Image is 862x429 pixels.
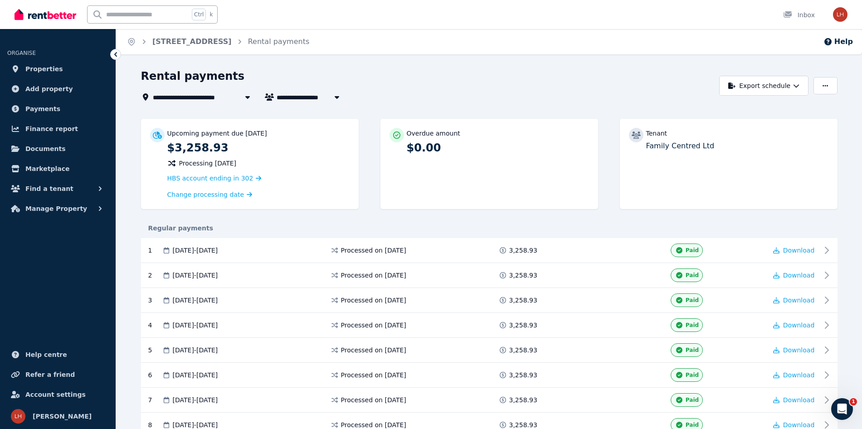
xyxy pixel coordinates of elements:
a: [STREET_ADDRESS] [152,37,232,46]
p: Tenant [646,129,667,138]
span: Processed on [DATE] [341,370,406,380]
span: Documents [25,143,66,154]
span: [DATE] - [DATE] [173,321,218,330]
span: Paid [686,346,699,354]
a: Payments [7,100,108,118]
span: Processing [DATE] [179,159,237,168]
img: Leona Harrison [833,7,847,22]
span: ORGANISE [7,50,36,56]
iframe: Intercom live chat [831,398,853,420]
button: Download [773,395,815,405]
a: Rental payments [248,37,310,46]
p: $3,258.93 [167,141,350,155]
span: Processed on [DATE] [341,271,406,280]
span: Paid [686,322,699,329]
span: Paid [686,247,699,254]
span: 3,258.93 [509,246,537,255]
span: [DATE] - [DATE] [173,370,218,380]
nav: Breadcrumb [116,29,320,54]
a: Add property [7,80,108,98]
div: Inbox [783,10,815,19]
span: 3,258.93 [509,296,537,305]
p: Overdue amount [407,129,460,138]
a: Properties [7,60,108,78]
span: Processed on [DATE] [341,296,406,305]
span: Download [783,297,815,304]
img: Leona Harrison [11,409,25,424]
span: Processed on [DATE] [341,246,406,255]
span: 3,258.93 [509,321,537,330]
span: Paid [686,421,699,429]
span: Processed on [DATE] [341,321,406,330]
span: Processed on [DATE] [341,395,406,405]
span: k [209,11,213,18]
div: 7 [148,393,162,407]
span: Ctrl [192,9,206,20]
p: Upcoming payment due [DATE] [167,129,267,138]
span: [PERSON_NAME] [33,411,92,422]
span: Account settings [25,389,86,400]
span: Paid [686,297,699,304]
a: Documents [7,140,108,158]
span: Download [783,322,815,329]
button: Download [773,271,815,280]
span: Download [783,421,815,429]
div: 5 [148,343,162,357]
a: Finance report [7,120,108,138]
button: Download [773,246,815,255]
span: Processed on [DATE] [341,346,406,355]
div: 6 [148,368,162,382]
span: Properties [25,63,63,74]
img: RentBetter [15,8,76,21]
span: Finance report [25,123,78,134]
span: Paid [686,371,699,379]
button: Manage Property [7,200,108,218]
span: HBS account ending in 302 [167,175,253,182]
span: Download [783,247,815,254]
span: 1 [850,398,857,405]
span: [DATE] - [DATE] [173,246,218,255]
div: 4 [148,318,162,332]
span: Download [783,346,815,354]
button: Download [773,296,815,305]
span: [DATE] - [DATE] [173,395,218,405]
span: 3,258.93 [509,395,537,405]
div: 3 [148,293,162,307]
span: Change processing date [167,190,244,199]
span: Find a tenant [25,183,73,194]
a: Help centre [7,346,108,364]
span: [DATE] - [DATE] [173,296,218,305]
span: 3,258.93 [509,271,537,280]
span: Paid [686,272,699,279]
a: Marketplace [7,160,108,178]
button: Help [823,36,853,47]
span: 3,258.93 [509,370,537,380]
span: Download [783,396,815,404]
div: 1 [148,244,162,257]
span: Help centre [25,349,67,360]
button: Download [773,346,815,355]
button: Download [773,370,815,380]
span: Manage Property [25,203,87,214]
span: Marketplace [25,163,69,174]
span: 3,258.93 [509,346,537,355]
span: Download [783,371,815,379]
button: Download [773,321,815,330]
button: Find a tenant [7,180,108,198]
button: Export schedule [719,76,808,96]
span: Download [783,272,815,279]
a: Change processing date [167,190,253,199]
p: Family Centred Ltd [646,141,828,151]
span: Refer a friend [25,369,75,380]
a: Refer a friend [7,366,108,384]
span: Paid [686,396,699,404]
span: Add property [25,83,73,94]
span: Payments [25,103,60,114]
h1: Rental payments [141,69,245,83]
a: Account settings [7,385,108,404]
span: [DATE] - [DATE] [173,271,218,280]
span: [DATE] - [DATE] [173,346,218,355]
p: $0.00 [407,141,589,155]
div: Regular payments [141,224,838,233]
div: 2 [148,268,162,282]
